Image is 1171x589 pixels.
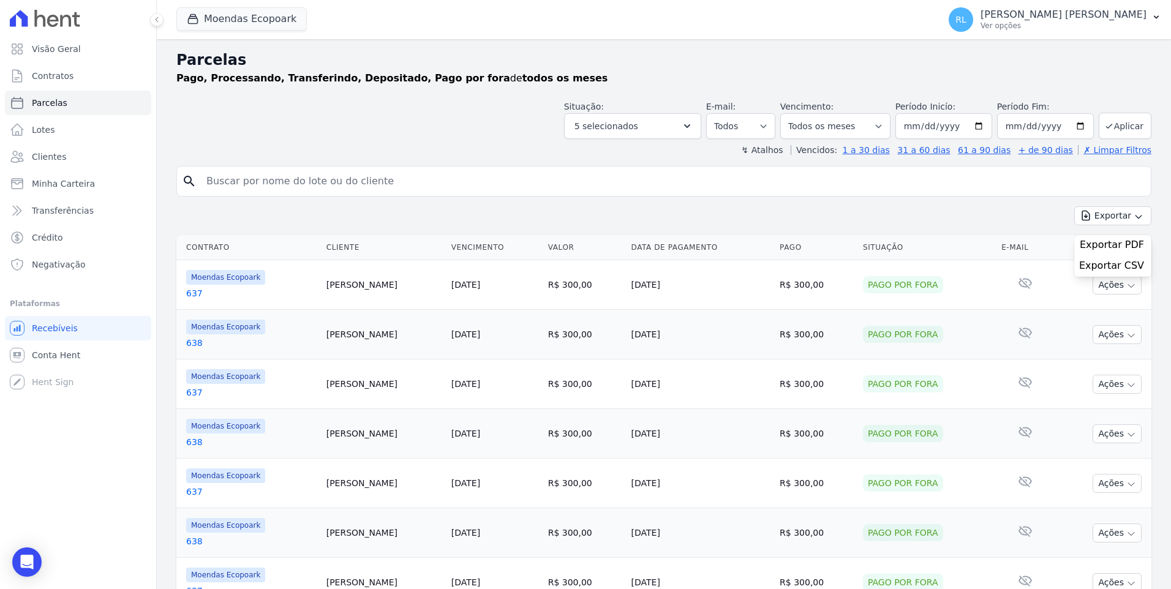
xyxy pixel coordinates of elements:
[627,260,775,310] td: [DATE]
[322,359,446,409] td: [PERSON_NAME]
[451,329,480,339] a: [DATE]
[564,113,701,139] button: 5 selecionados
[186,419,265,433] span: Moendas Ecopoark
[5,64,151,88] a: Contratos
[895,102,955,111] label: Período Inicío:
[543,508,627,558] td: R$ 300,00
[543,235,627,260] th: Valor
[10,296,146,311] div: Plataformas
[32,258,86,271] span: Negativação
[543,260,627,310] td: R$ 300,00
[12,547,42,577] div: Open Intercom Messenger
[5,37,151,61] a: Visão Geral
[858,235,996,260] th: Situação
[574,119,638,133] span: 5 selecionados
[322,508,446,558] td: [PERSON_NAME]
[451,429,480,438] a: [DATE]
[446,235,543,260] th: Vencimento
[741,145,783,155] label: ↯ Atalhos
[199,169,1146,193] input: Buscar por nome do lote ou do cliente
[186,518,265,533] span: Moendas Ecopoark
[5,316,151,340] a: Recebíveis
[186,337,317,349] a: 638
[543,409,627,459] td: R$ 300,00
[1093,474,1142,493] button: Ações
[1080,239,1144,251] span: Exportar PDF
[176,49,1151,71] h2: Parcelas
[322,409,446,459] td: [PERSON_NAME]
[176,71,608,86] p: de
[32,124,55,136] span: Lotes
[1079,260,1144,272] span: Exportar CSV
[996,235,1053,260] th: E-mail
[176,235,322,260] th: Contrato
[997,100,1094,113] label: Período Fim:
[451,528,480,538] a: [DATE]
[543,359,627,409] td: R$ 300,00
[32,178,95,190] span: Minha Carteira
[939,2,1171,37] button: RL [PERSON_NAME] [PERSON_NAME] Ver opções
[955,15,966,24] span: RL
[1079,260,1147,274] a: Exportar CSV
[186,486,317,498] a: 637
[451,478,480,488] a: [DATE]
[958,145,1011,155] a: 61 a 90 dias
[522,72,608,84] strong: todos os meses
[1093,424,1142,443] button: Ações
[5,225,151,250] a: Crédito
[186,535,317,547] a: 638
[186,468,265,483] span: Moendas Ecopoark
[1093,523,1142,542] button: Ações
[897,145,950,155] a: 31 a 60 dias
[981,21,1147,31] p: Ver opções
[863,276,943,293] div: Pago por fora
[5,144,151,169] a: Clientes
[322,310,446,359] td: [PERSON_NAME]
[627,459,775,508] td: [DATE]
[543,459,627,508] td: R$ 300,00
[32,349,80,361] span: Conta Hent
[32,231,63,244] span: Crédito
[791,145,837,155] label: Vencidos:
[981,9,1147,21] p: [PERSON_NAME] [PERSON_NAME]
[1074,206,1151,225] button: Exportar
[775,260,858,310] td: R$ 300,00
[780,102,834,111] label: Vencimento:
[451,379,480,389] a: [DATE]
[176,7,307,31] button: Moendas Ecopoark
[322,235,446,260] th: Cliente
[564,102,604,111] label: Situação:
[186,320,265,334] span: Moendas Ecopoark
[32,97,67,109] span: Parcelas
[775,310,858,359] td: R$ 300,00
[186,436,317,448] a: 638
[5,171,151,196] a: Minha Carteira
[1019,145,1073,155] a: + de 90 dias
[32,322,78,334] span: Recebíveis
[182,174,197,189] i: search
[706,102,736,111] label: E-mail:
[1080,239,1147,253] a: Exportar PDF
[1093,375,1142,394] button: Ações
[627,310,775,359] td: [DATE]
[5,252,151,277] a: Negativação
[32,151,66,163] span: Clientes
[627,359,775,409] td: [DATE]
[627,508,775,558] td: [DATE]
[32,70,73,82] span: Contratos
[186,270,265,285] span: Moendas Ecopoark
[186,369,265,384] span: Moendas Ecopoark
[775,508,858,558] td: R$ 300,00
[5,118,151,142] a: Lotes
[863,524,943,541] div: Pago por fora
[322,459,446,508] td: [PERSON_NAME]
[543,310,627,359] td: R$ 300,00
[186,287,317,299] a: 637
[1099,113,1151,139] button: Aplicar
[5,343,151,367] a: Conta Hent
[775,409,858,459] td: R$ 300,00
[775,359,858,409] td: R$ 300,00
[775,235,858,260] th: Pago
[843,145,890,155] a: 1 a 30 dias
[1093,325,1142,344] button: Ações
